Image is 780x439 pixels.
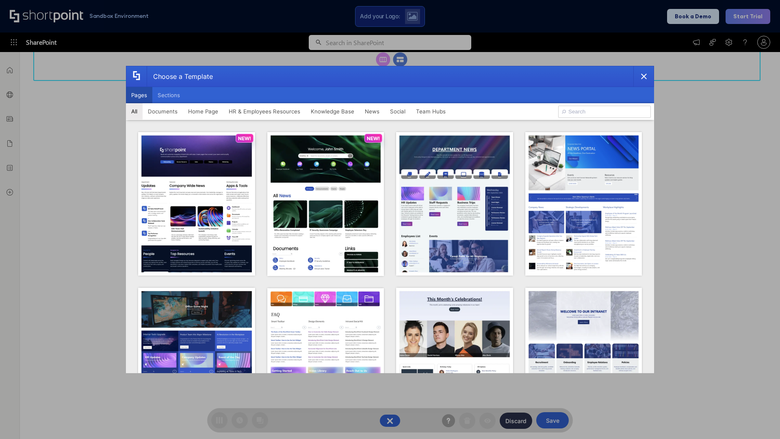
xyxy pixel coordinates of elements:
p: NEW! [367,135,380,141]
button: HR & Employees Resources [223,103,305,120]
button: Social [385,103,411,120]
iframe: Chat Widget [739,400,780,439]
button: News [360,103,385,120]
input: Search [558,106,651,118]
button: Home Page [183,103,223,120]
button: Sections [152,87,185,103]
p: NEW! [238,135,251,141]
div: Choose a Template [147,66,213,87]
button: Knowledge Base [305,103,360,120]
button: Team Hubs [411,103,451,120]
button: Pages [126,87,152,103]
button: Documents [143,103,183,120]
div: template selector [126,66,654,373]
button: All [126,103,143,120]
